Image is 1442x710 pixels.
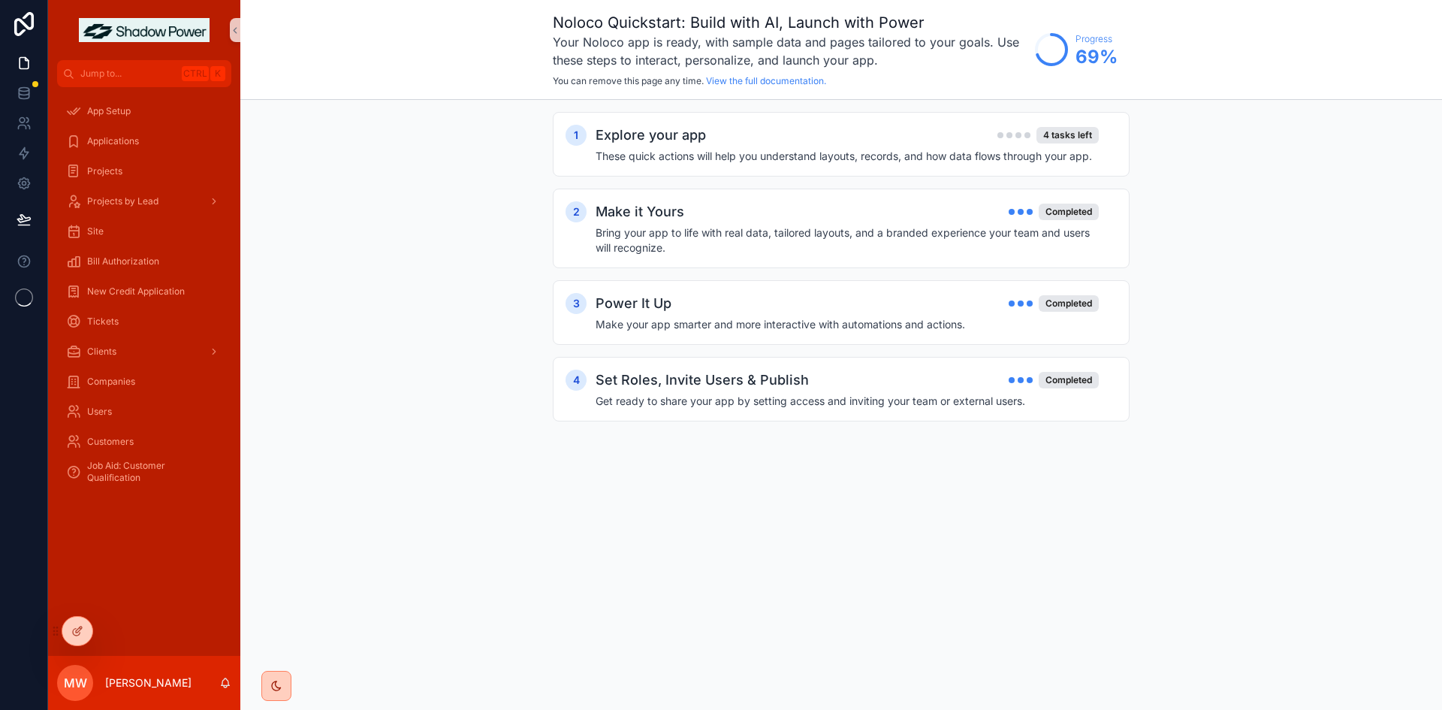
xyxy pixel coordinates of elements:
[87,376,135,388] span: Companies
[87,135,139,147] span: Applications
[1036,127,1099,144] div: 4 tasks left
[57,368,231,395] a: Companies
[57,98,231,125] a: App Setup
[596,125,706,146] h2: Explore your app
[87,105,131,117] span: App Setup
[596,317,1099,332] h4: Make your app smarter and more interactive with automations and actions.
[57,458,231,485] a: Job Aid: Customer Qualification
[57,278,231,305] a: New Credit Application
[57,428,231,455] a: Customers
[87,406,112,418] span: Users
[596,293,671,314] h2: Power It Up
[212,68,224,80] span: K
[1039,372,1099,388] div: Completed
[87,286,185,298] span: New Credit Application
[596,201,684,222] h2: Make it Yours
[48,87,240,505] div: scrollable content
[57,158,231,185] a: Projects
[57,398,231,425] a: Users
[1039,204,1099,220] div: Completed
[1075,45,1118,69] span: 69 %
[105,675,192,690] p: [PERSON_NAME]
[87,460,216,484] span: Job Aid: Customer Qualification
[87,195,158,207] span: Projects by Lead
[566,293,587,314] div: 3
[57,248,231,275] a: Bill Authorization
[596,394,1099,409] h4: Get ready to share your app by setting access and inviting your team or external users.
[553,12,1027,33] h1: Noloco Quickstart: Build with AI, Launch with Power
[87,225,104,237] span: Site
[80,68,176,80] span: Jump to...
[57,338,231,365] a: Clients
[79,18,210,42] img: App logo
[57,308,231,335] a: Tickets
[1039,295,1099,312] div: Completed
[57,128,231,155] a: Applications
[57,188,231,215] a: Projects by Lead
[87,436,134,448] span: Customers
[240,100,1442,464] div: scrollable content
[87,165,122,177] span: Projects
[87,316,119,328] span: Tickets
[566,201,587,222] div: 2
[57,60,231,87] button: Jump to...CtrlK
[57,218,231,245] a: Site
[566,370,587,391] div: 4
[553,33,1027,69] h3: Your Noloco app is ready, with sample data and pages tailored to your goals. Use these steps to i...
[182,66,209,81] span: Ctrl
[596,225,1099,255] h4: Bring your app to life with real data, tailored layouts, and a branded experience your team and u...
[596,149,1099,164] h4: These quick actions will help you understand layouts, records, and how data flows through your app.
[706,75,826,86] a: View the full documentation.
[596,370,809,391] h2: Set Roles, Invite Users & Publish
[87,346,116,358] span: Clients
[553,75,704,86] span: You can remove this page any time.
[1075,33,1118,45] span: Progress
[64,674,87,692] span: MW
[566,125,587,146] div: 1
[87,255,159,267] span: Bill Authorization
